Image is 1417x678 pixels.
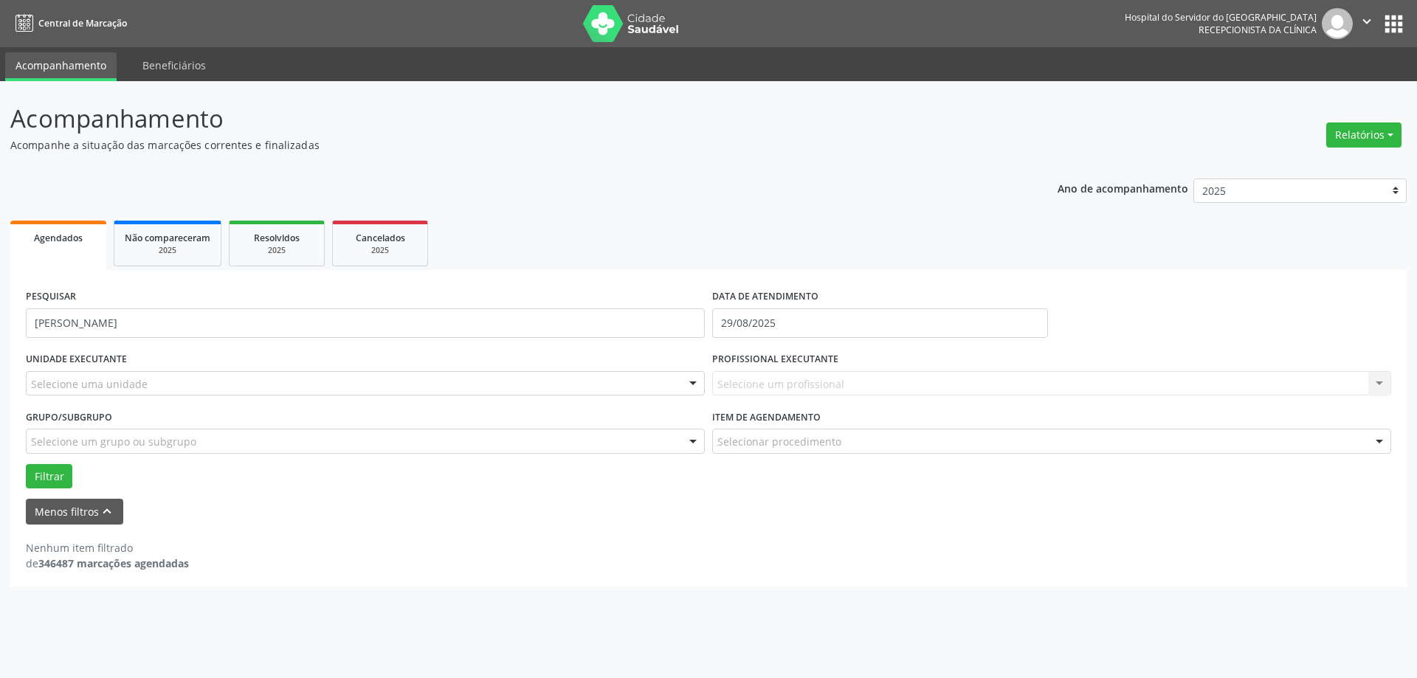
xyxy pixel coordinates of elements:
[10,11,127,35] a: Central de Marcação
[5,52,117,81] a: Acompanhamento
[1125,11,1317,24] div: Hospital do Servidor do [GEOGRAPHIC_DATA]
[1359,13,1375,30] i: 
[10,100,987,137] p: Acompanhamento
[717,434,841,449] span: Selecionar procedimento
[99,503,115,519] i: keyboard_arrow_up
[125,245,210,256] div: 2025
[1058,179,1188,197] p: Ano de acompanhamento
[712,348,838,371] label: PROFISSIONAL EXECUTANTE
[125,232,210,244] span: Não compareceram
[1199,24,1317,36] span: Recepcionista da clínica
[712,286,818,308] label: DATA DE ATENDIMENTO
[31,376,148,392] span: Selecione uma unidade
[26,556,189,571] div: de
[240,245,314,256] div: 2025
[26,540,189,556] div: Nenhum item filtrado
[356,232,405,244] span: Cancelados
[132,52,216,78] a: Beneficiários
[26,348,127,371] label: UNIDADE EXECUTANTE
[10,137,987,153] p: Acompanhe a situação das marcações correntes e finalizadas
[1381,11,1407,37] button: apps
[1353,8,1381,39] button: 
[26,406,112,429] label: Grupo/Subgrupo
[38,556,189,570] strong: 346487 marcações agendadas
[1322,8,1353,39] img: img
[254,232,300,244] span: Resolvidos
[26,286,76,308] label: PESQUISAR
[1326,122,1402,148] button: Relatórios
[31,434,196,449] span: Selecione um grupo ou subgrupo
[712,308,1048,338] input: Selecione um intervalo
[26,499,123,525] button: Menos filtroskeyboard_arrow_up
[34,232,83,244] span: Agendados
[26,308,705,338] input: Nome, código do beneficiário ou CPF
[712,406,821,429] label: Item de agendamento
[343,245,417,256] div: 2025
[38,17,127,30] span: Central de Marcação
[26,464,72,489] button: Filtrar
